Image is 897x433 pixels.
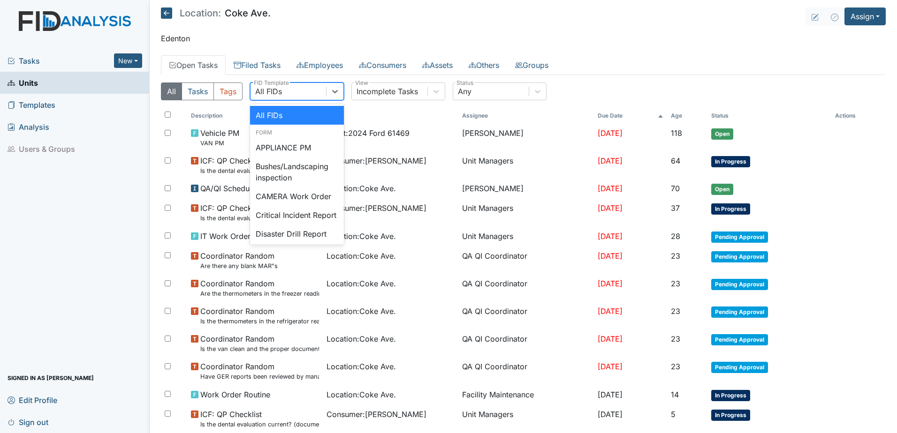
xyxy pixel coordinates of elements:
td: QA QI Coordinator [458,246,594,274]
div: All FIDs [250,106,344,125]
span: 14 [671,390,679,399]
span: QA/QI Scheduled Inspection [200,183,299,194]
div: APPLIANCE PM [250,138,344,157]
span: In Progress [711,156,750,167]
span: 70 [671,184,680,193]
div: CAMERA Work Order [250,187,344,206]
th: Toggle SortBy [667,108,708,124]
span: 23 [671,251,680,261]
span: [DATE] [598,410,623,419]
button: Assign [844,7,886,25]
a: Tasks [8,55,114,67]
div: Any [458,86,471,97]
td: Unit Managers [458,405,594,433]
span: Consumer : [PERSON_NAME] [327,155,426,166]
span: Location : Coke Ave. [327,389,396,400]
div: Disaster Drill Report [250,224,344,243]
span: Coordinator Random Is the van clean and the proper documentation been stored? [200,333,319,353]
div: Bushes/Landscaping inspection [250,157,344,187]
th: Toggle SortBy [187,108,323,124]
small: Is the thermometers in the refrigerator reading between 34 degrees and 40 degrees? [200,317,319,326]
span: Pending Approval [711,334,768,345]
span: Location : Coke Ave. [327,278,396,289]
td: [PERSON_NAME] [458,179,594,199]
span: Units [8,75,38,90]
td: Unit Managers [458,227,594,246]
span: [DATE] [598,203,623,213]
a: Filed Tasks [226,55,289,75]
th: Toggle SortBy [323,108,458,124]
span: Analysis [8,119,49,134]
th: Actions [831,108,878,124]
span: Pending Approval [711,231,768,243]
small: Are the thermometers in the freezer reading between 0 degrees and 10 degrees? [200,289,319,298]
span: 37 [671,203,680,213]
span: Coordinator Random Are there any blank MAR"s [200,250,278,270]
small: Is the dental evaluation current? (document the date, oral rating, and goal # if needed in the co... [200,166,319,175]
span: In Progress [711,390,750,401]
td: QA QI Coordinator [458,329,594,357]
span: Asset : 2024 Ford 61469 [327,127,410,139]
button: All [161,82,182,100]
small: Have GER reports been reviewed by managers within 72 hours of occurrence? [200,372,319,381]
span: [DATE] [598,156,623,165]
span: Location : Coke Ave. [327,231,396,242]
span: Coordinator Random Is the thermometers in the refrigerator reading between 34 degrees and 40 degr... [200,306,319,326]
span: 23 [671,279,680,288]
span: Signed in as [PERSON_NAME] [8,371,94,385]
span: [DATE] [598,184,623,193]
span: Edit Profile [8,393,57,407]
span: Open [711,184,733,195]
a: Open Tasks [161,55,226,75]
span: [DATE] [598,231,623,241]
span: 23 [671,306,680,316]
span: ICF: QP Checklist Is the dental evaluation current? (document the date, oral rating, and goal # i... [200,409,319,429]
span: Consumer : [PERSON_NAME] [327,202,426,214]
span: 23 [671,334,680,343]
span: Pending Approval [711,306,768,318]
a: Others [461,55,507,75]
span: Pending Approval [711,362,768,373]
td: QA QI Coordinator [458,357,594,385]
a: Assets [414,55,461,75]
span: In Progress [711,203,750,215]
button: New [114,53,142,68]
div: EMERGENCY Work Order [250,243,344,273]
span: ICF: QP Checklist Is the dental evaluation current? (document the date, oral rating, and goal # i... [200,155,319,175]
td: Unit Managers [458,199,594,226]
span: IT Work Order [200,231,251,242]
a: Consumers [351,55,414,75]
th: Toggle SortBy [707,108,831,124]
span: Coordinator Random Are the thermometers in the freezer reading between 0 degrees and 10 degrees? [200,278,319,298]
span: 64 [671,156,680,165]
div: Form [250,128,344,137]
button: Tasks [182,82,214,100]
span: Location: [180,8,221,18]
span: [DATE] [598,362,623,371]
div: Type filter [161,82,243,100]
input: Toggle All Rows Selected [165,112,171,118]
h5: Coke Ave. [161,7,271,19]
span: Open [711,128,733,140]
small: Is the dental evaluation current? (document the date, oral rating, and goal # if needed in the co... [200,214,319,223]
td: QA QI Coordinator [458,302,594,329]
small: VAN PM [200,139,239,148]
small: Is the van clean and the proper documentation been stored? [200,344,319,353]
div: Critical Incident Report [250,206,344,224]
span: [DATE] [598,306,623,316]
span: Pending Approval [711,251,768,262]
a: Employees [289,55,351,75]
th: Toggle SortBy [594,108,667,124]
span: Templates [8,97,55,112]
span: 5 [671,410,676,419]
span: [DATE] [598,334,623,343]
p: Edenton [161,33,886,44]
a: Groups [507,55,556,75]
div: Incomplete Tasks [357,86,418,97]
td: [PERSON_NAME] [458,124,594,151]
small: Is the dental evaluation current? (document the date, oral rating, and goal # if needed in the co... [200,420,319,429]
span: In Progress [711,410,750,421]
span: 23 [671,362,680,371]
span: [DATE] [598,279,623,288]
